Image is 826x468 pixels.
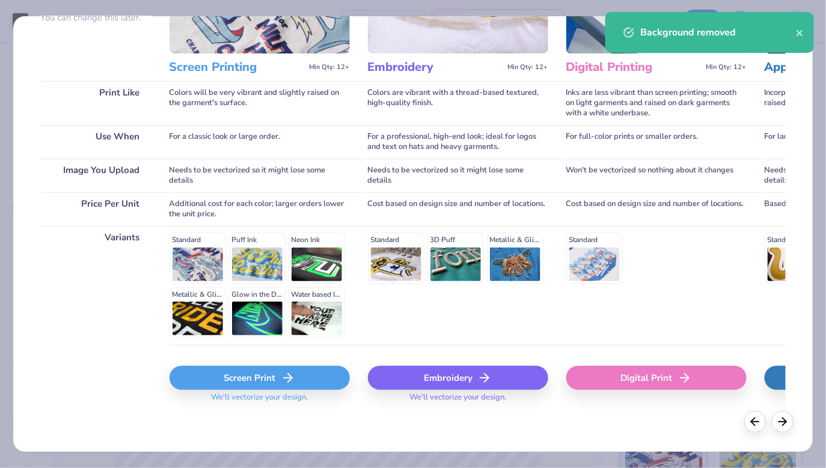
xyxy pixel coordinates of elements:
div: Background removed [640,25,796,40]
div: Colors will be very vibrant and slightly raised on the garment's surface. [170,81,350,125]
div: Use When [40,125,151,159]
div: Additional cost for each color; larger orders lower the unit price. [170,192,350,226]
div: Screen Print [170,366,350,390]
p: You can change this later. [40,13,151,23]
div: Cost based on design size and number of locations. [368,192,548,226]
h3: Embroidery [368,59,503,75]
div: Price Per Unit [40,192,151,226]
div: For a professional, high-end look; ideal for logos and text on hats and heavy garments. [368,125,548,159]
div: Cost based on design size and number of locations. [566,192,747,226]
span: Min Qty: 12+ [310,63,350,71]
div: For a classic look or large order. [170,125,350,159]
h3: Screen Printing [170,59,305,75]
h3: Digital Printing [566,59,702,75]
span: We'll vectorize your design. [405,392,511,410]
div: Variants [40,226,151,345]
div: Inks are less vibrant than screen printing; smooth on light garments and raised on dark garments ... [566,81,747,125]
span: Min Qty: 12+ [706,63,747,71]
span: We'll vectorize your design. [206,392,313,410]
div: Won't be vectorized so nothing about it changes [566,159,747,192]
div: Image You Upload [40,159,151,192]
div: For full-color prints or smaller orders. [566,125,747,159]
span: Min Qty: 12+ [508,63,548,71]
div: Digital Print [566,366,747,390]
div: Needs to be vectorized so it might lose some details [368,159,548,192]
div: Print Like [40,81,151,125]
div: Colors are vibrant with a thread-based textured, high-quality finish. [368,81,548,125]
div: Needs to be vectorized so it might lose some details [170,159,350,192]
button: close [796,25,804,40]
div: Embroidery [368,366,548,390]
